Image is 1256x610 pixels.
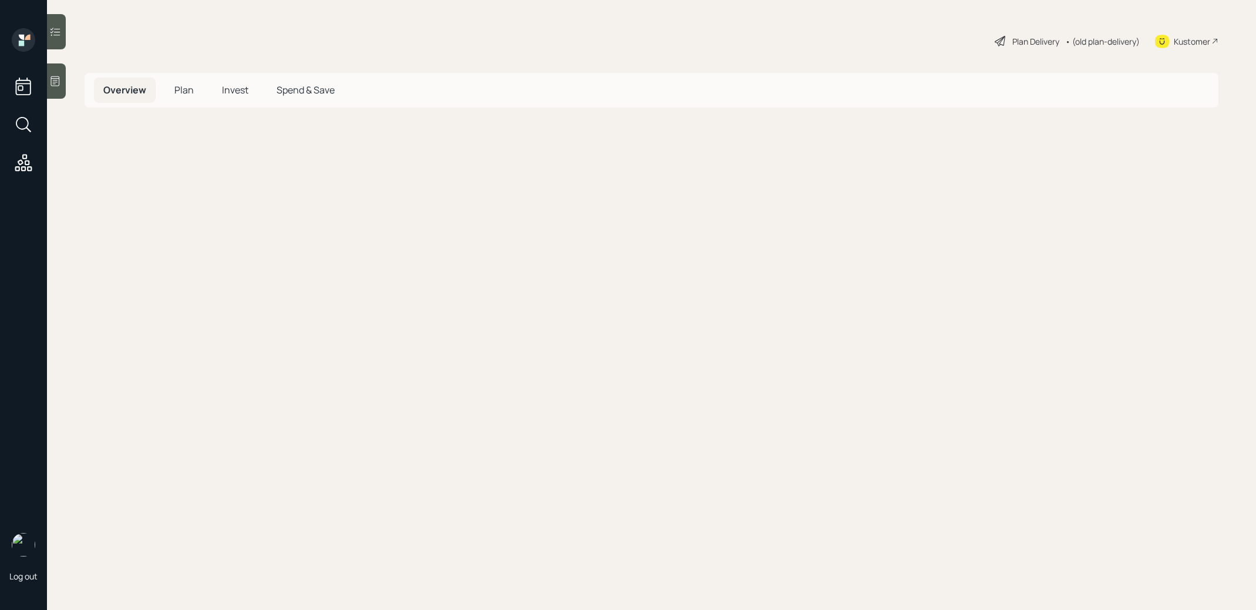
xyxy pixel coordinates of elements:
[222,83,248,96] span: Invest
[9,571,38,582] div: Log out
[174,83,194,96] span: Plan
[1065,35,1140,48] div: • (old plan-delivery)
[103,83,146,96] span: Overview
[277,83,335,96] span: Spend & Save
[1174,35,1210,48] div: Kustomer
[12,533,35,557] img: treva-nostdahl-headshot.png
[1012,35,1059,48] div: Plan Delivery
